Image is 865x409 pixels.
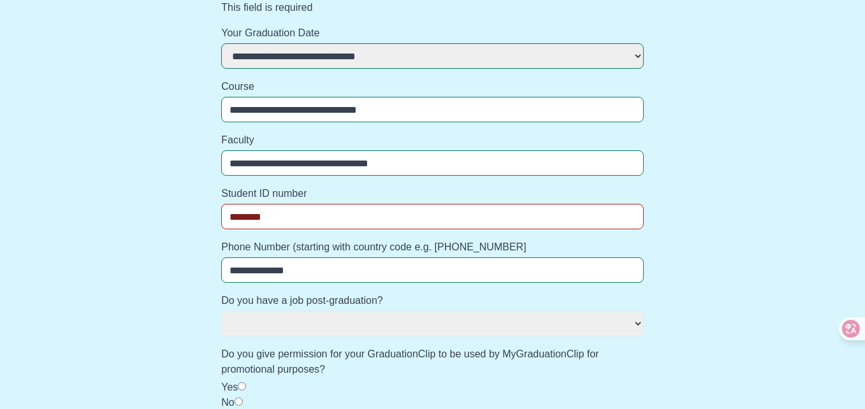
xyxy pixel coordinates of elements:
label: Do you have a job post-graduation? [221,293,644,308]
label: Do you give permission for your GraduationClip to be used by MyGraduationClip for promotional pur... [221,347,644,377]
span: This field is required [221,2,312,13]
label: Course [221,79,644,94]
label: No [221,397,234,408]
label: Student ID number [221,186,644,201]
label: Yes [221,382,238,392]
label: Your Graduation Date [221,25,644,41]
label: Phone Number (starting with country code e.g. [PHONE_NUMBER] [221,240,644,255]
label: Faculty [221,133,644,148]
